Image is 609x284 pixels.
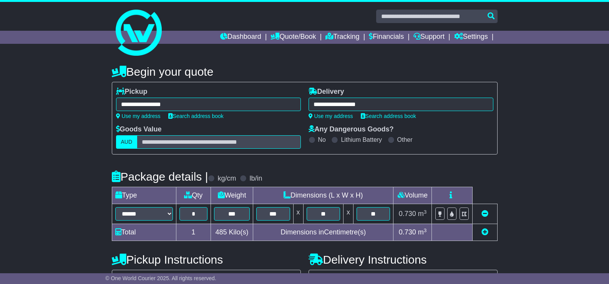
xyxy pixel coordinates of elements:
span: 0.730 [399,210,416,218]
sup: 3 [424,228,427,233]
td: Type [112,187,176,204]
a: Use my address [309,113,353,119]
a: Add new item [481,228,488,236]
a: Remove this item [481,210,488,218]
label: lb/in [249,174,262,183]
a: Dashboard [220,31,261,44]
h4: Begin your quote [112,65,498,78]
label: Other [397,136,413,143]
label: Lithium Battery [341,136,382,143]
a: Settings [454,31,488,44]
td: Qty [176,187,211,204]
label: Any Dangerous Goods? [309,125,394,134]
label: Goods Value [116,125,162,134]
label: AUD [116,135,138,149]
td: x [343,204,353,224]
label: Delivery [309,88,344,96]
sup: 3 [424,209,427,215]
h4: Package details | [112,170,208,183]
td: Weight [211,187,253,204]
span: © One World Courier 2025. All rights reserved. [105,275,216,281]
td: Dimensions in Centimetre(s) [253,224,393,241]
span: m [418,210,427,218]
td: Dimensions (L x W x H) [253,187,393,204]
a: Support [413,31,445,44]
a: Search address book [168,113,224,119]
span: m [418,228,427,236]
a: Financials [369,31,404,44]
span: 0.730 [399,228,416,236]
td: Kilo(s) [211,224,253,241]
td: 1 [176,224,211,241]
label: No [318,136,326,143]
label: Pickup [116,88,148,96]
h4: Delivery Instructions [309,253,498,266]
span: 485 [216,228,227,236]
td: Total [112,224,176,241]
a: Search address book [361,113,416,119]
h4: Pickup Instructions [112,253,301,266]
label: kg/cm [217,174,236,183]
a: Quote/Book [270,31,316,44]
td: Volume [393,187,432,204]
a: Use my address [116,113,161,119]
a: Tracking [325,31,359,44]
td: x [293,204,303,224]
